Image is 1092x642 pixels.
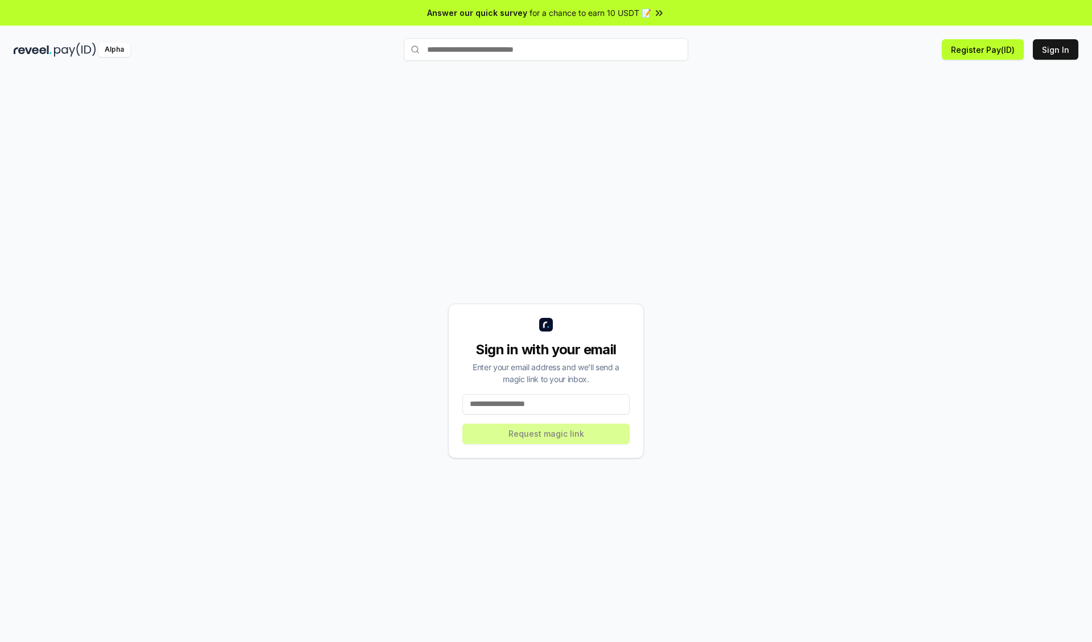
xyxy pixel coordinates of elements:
div: Enter your email address and we’ll send a magic link to your inbox. [462,361,630,385]
img: logo_small [539,318,553,332]
span: Answer our quick survey [427,7,527,19]
div: Sign in with your email [462,341,630,359]
span: for a chance to earn 10 USDT 📝 [530,7,651,19]
img: reveel_dark [14,43,52,57]
div: Alpha [98,43,130,57]
button: Sign In [1033,39,1078,60]
img: pay_id [54,43,96,57]
button: Register Pay(ID) [942,39,1024,60]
